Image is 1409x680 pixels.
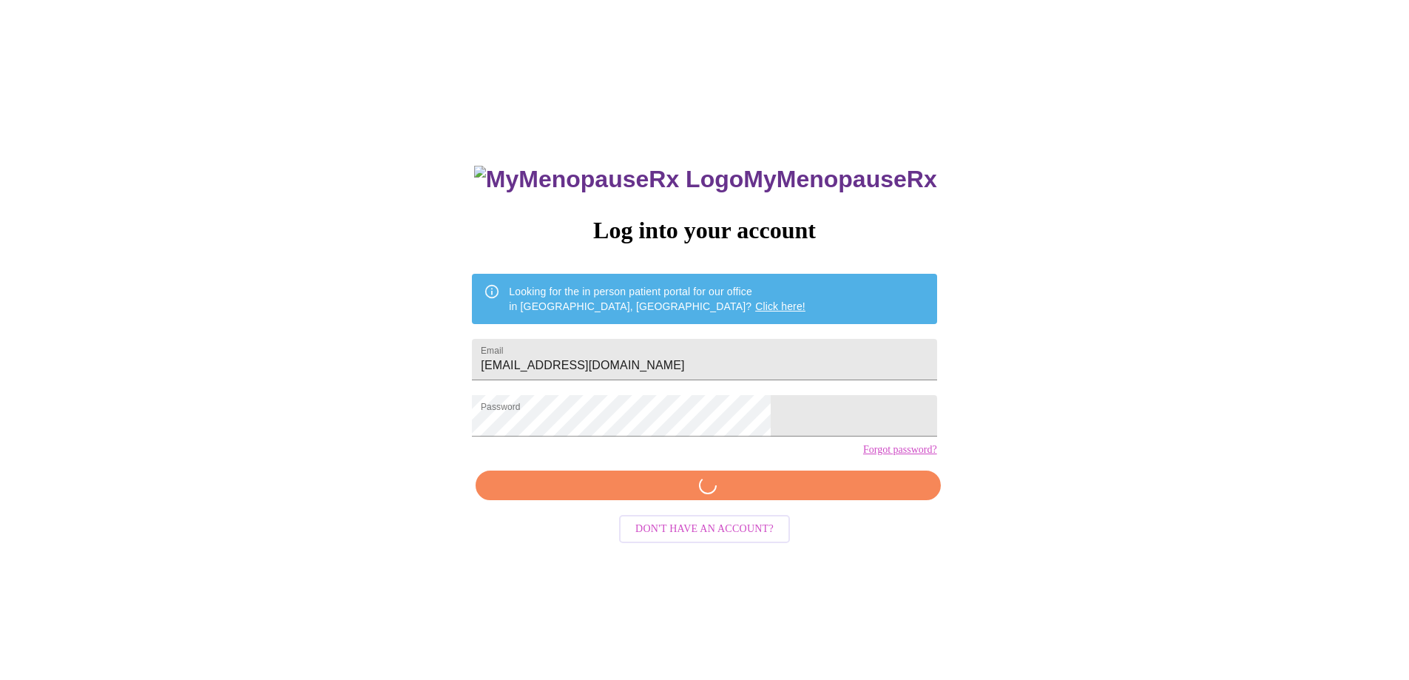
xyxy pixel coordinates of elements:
[615,522,794,534] a: Don't have an account?
[474,166,937,193] h3: MyMenopauseRx
[509,278,805,320] div: Looking for the in person patient portal for our office in [GEOGRAPHIC_DATA], [GEOGRAPHIC_DATA]?
[619,515,790,544] button: Don't have an account?
[474,166,743,193] img: MyMenopauseRx Logo
[472,217,936,244] h3: Log into your account
[635,520,774,539] span: Don't have an account?
[863,444,937,456] a: Forgot password?
[755,300,805,312] a: Click here!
